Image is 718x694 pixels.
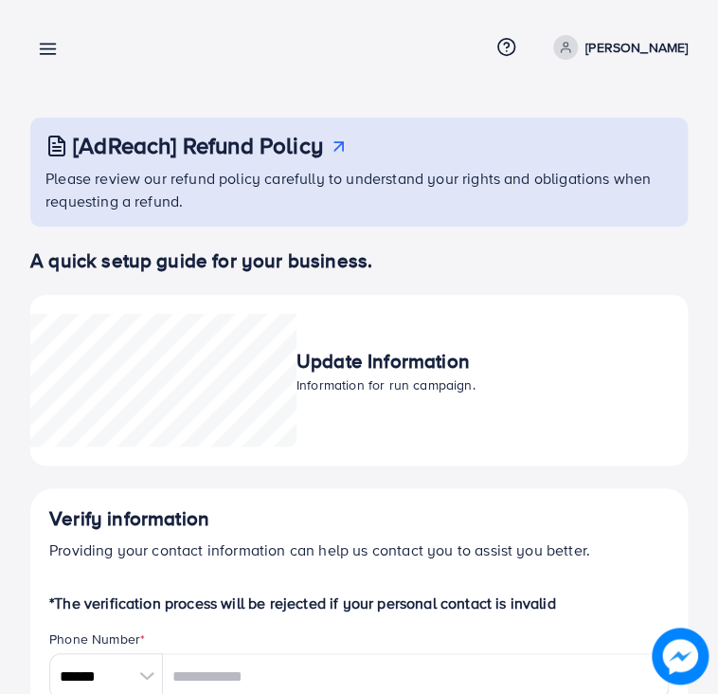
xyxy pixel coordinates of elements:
[652,628,709,685] img: image
[45,167,676,212] p: Please review our refund policy carefully to understand your rights and obligations when requesti...
[546,35,688,60] a: [PERSON_NAME]
[49,507,669,531] h4: Verify information
[296,350,669,374] h4: Update Information
[49,630,145,648] label: Phone Number
[296,374,669,396] p: Information for run campaign.
[585,36,688,59] p: [PERSON_NAME]
[49,539,669,561] p: Providing your contact information can help us contact you to assist you better.
[49,592,669,614] p: *The verification process will be rejected if your personal contact is invalid
[73,132,323,159] h3: [AdReach] Refund Policy
[30,249,688,273] h4: A quick setup guide for your business.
